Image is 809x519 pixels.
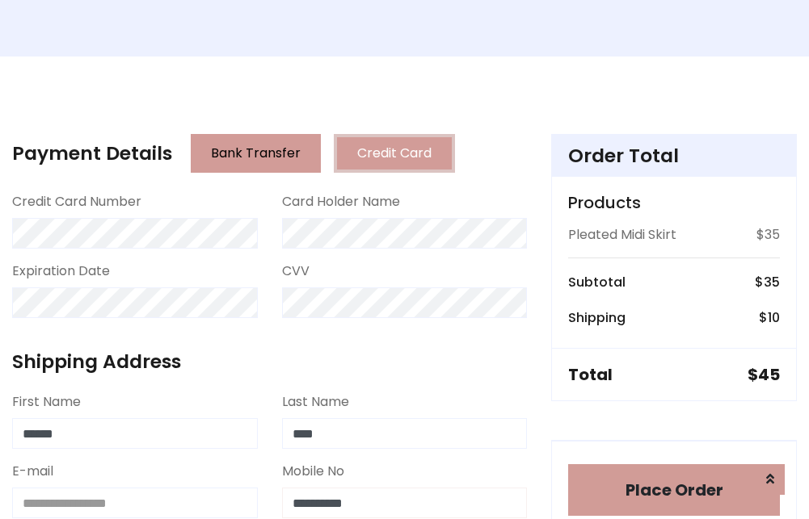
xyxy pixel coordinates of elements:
[12,462,53,481] label: E-mail
[568,193,780,212] h5: Products
[282,392,349,412] label: Last Name
[755,274,780,290] h6: $
[191,134,321,173] button: Bank Transfer
[282,462,344,481] label: Mobile No
[12,392,81,412] label: First Name
[758,363,780,386] span: 45
[759,310,780,325] h6: $
[568,225,676,245] p: Pleated Midi Skirt
[568,274,626,290] h6: Subtotal
[568,365,613,384] h5: Total
[764,273,780,291] span: 35
[334,134,455,173] button: Credit Card
[768,308,780,327] span: 10
[748,365,780,384] h5: $
[282,262,310,281] label: CVV
[756,225,780,245] p: $35
[568,310,626,325] h6: Shipping
[282,192,400,211] label: Card Holder Name
[568,464,780,516] button: Place Order
[12,192,141,211] label: Credit Card Number
[12,142,172,165] h4: Payment Details
[12,350,527,373] h4: Shipping Address
[12,262,110,281] label: Expiration Date
[568,144,780,167] h4: Order Total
